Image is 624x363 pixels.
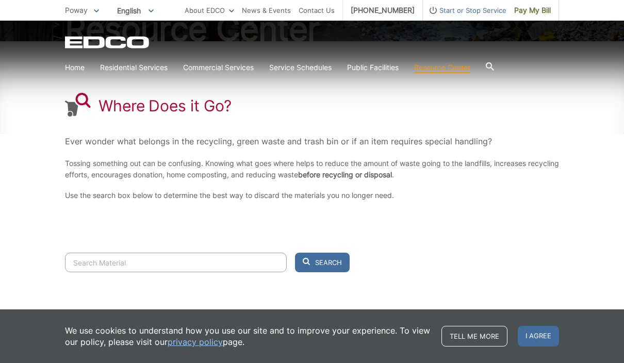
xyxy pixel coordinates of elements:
a: News & Events [242,5,291,16]
button: Search [295,253,350,272]
input: Search [65,253,287,272]
a: EDCD logo. Return to the homepage. [65,36,151,48]
a: Tell me more [441,326,507,346]
a: Home [65,62,85,73]
a: Public Facilities [347,62,399,73]
span: Pay My Bill [514,5,551,16]
a: Commercial Services [183,62,254,73]
strong: before recycling or disposal [298,170,392,179]
a: Residential Services [100,62,168,73]
span: I agree [518,326,559,346]
p: Tossing something out can be confusing. Knowing what goes where helps to reduce the amount of was... [65,158,559,180]
span: Search [315,258,342,267]
span: Poway [65,6,88,14]
a: privacy policy [168,336,223,348]
a: About EDCO [185,5,234,16]
p: We use cookies to understand how you use our site and to improve your experience. To view our pol... [65,325,431,348]
a: Service Schedules [269,62,332,73]
h1: Where Does it Go? [98,96,232,115]
p: Ever wonder what belongs in the recycling, green waste and trash bin or if an item requires speci... [65,134,559,148]
span: English [109,2,161,19]
a: Resource Center [414,62,470,73]
p: Use the search box below to determine the best way to discard the materials you no longer need. [65,190,559,201]
a: Contact Us [299,5,335,16]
